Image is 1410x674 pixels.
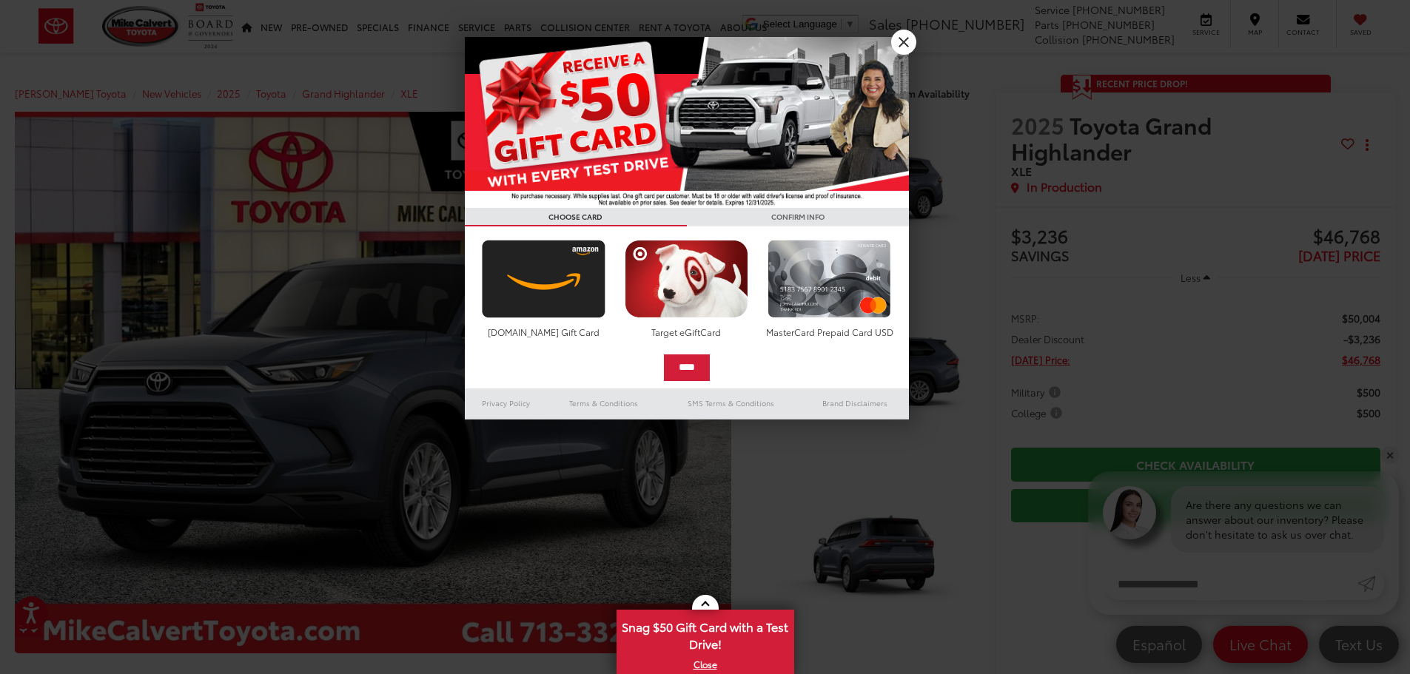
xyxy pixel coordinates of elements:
span: Snag $50 Gift Card with a Test Drive! [618,611,793,656]
div: Target eGiftCard [621,326,752,338]
img: targetcard.png [621,240,752,318]
a: Brand Disclaimers [801,394,909,412]
div: MasterCard Prepaid Card USD [764,326,895,338]
a: Terms & Conditions [547,394,660,412]
h3: CONFIRM INFO [687,208,909,226]
h3: CHOOSE CARD [465,208,687,226]
a: Privacy Policy [465,394,548,412]
div: [DOMAIN_NAME] Gift Card [478,326,609,338]
img: amazoncard.png [478,240,609,318]
img: mastercard.png [764,240,895,318]
img: 55838_top_625864.jpg [465,37,909,208]
a: SMS Terms & Conditions [661,394,801,412]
